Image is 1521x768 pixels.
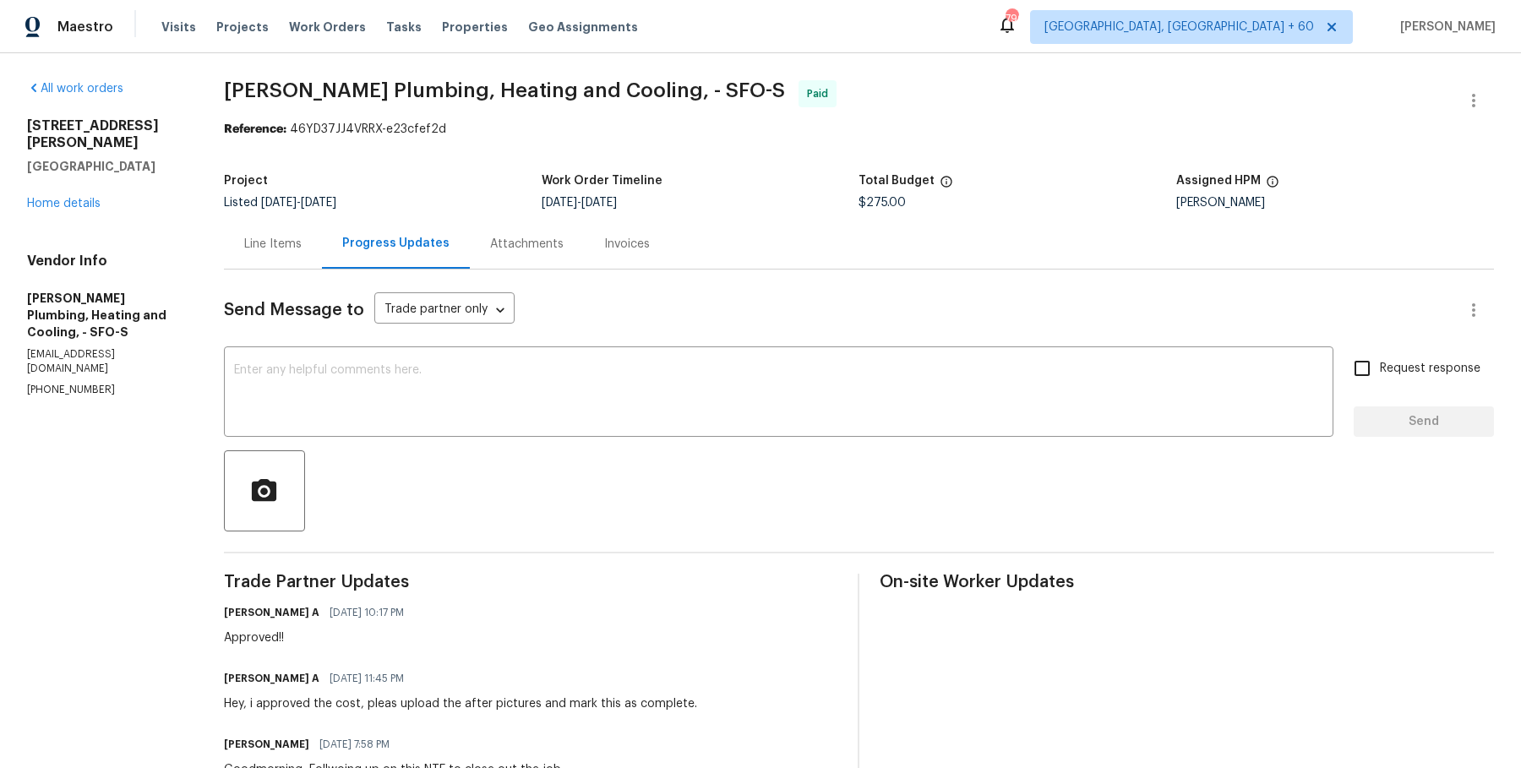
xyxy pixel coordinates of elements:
h5: Assigned HPM [1176,175,1261,187]
h5: Project [224,175,268,187]
span: [DATE] 11:45 PM [330,670,404,687]
span: [PERSON_NAME] Plumbing, Heating and Cooling, - SFO-S [224,80,785,101]
div: Progress Updates [342,235,450,252]
div: Line Items [244,236,302,253]
span: Paid [807,85,835,102]
span: [DATE] 7:58 PM [319,736,390,753]
span: [DATE] 10:17 PM [330,604,404,621]
a: Home details [27,198,101,210]
span: Projects [216,19,269,35]
span: Maestro [57,19,113,35]
h4: Vendor Info [27,253,183,270]
span: The hpm assigned to this work order. [1266,175,1279,197]
h6: [PERSON_NAME] [224,736,309,753]
h6: [PERSON_NAME] A [224,670,319,687]
div: 790 [1006,10,1017,27]
div: [PERSON_NAME] [1176,197,1494,209]
span: [DATE] [542,197,577,209]
h2: [STREET_ADDRESS][PERSON_NAME] [27,117,183,151]
span: [GEOGRAPHIC_DATA], [GEOGRAPHIC_DATA] + 60 [1044,19,1314,35]
div: Trade partner only [374,297,515,324]
span: $275.00 [859,197,906,209]
p: [EMAIL_ADDRESS][DOMAIN_NAME] [27,347,183,376]
span: Properties [442,19,508,35]
span: On-site Worker Updates [880,574,1494,591]
h5: Total Budget [859,175,935,187]
div: Attachments [490,236,564,253]
span: - [261,197,336,209]
span: [DATE] [581,197,617,209]
p: [PHONE_NUMBER] [27,383,183,397]
h5: [PERSON_NAME] Plumbing, Heating and Cooling, - SFO-S [27,290,183,340]
h5: Work Order Timeline [542,175,662,187]
span: Visits [161,19,196,35]
div: Hey, i approved the cost, pleas upload the after pictures and mark this as complete. [224,695,697,712]
span: [DATE] [301,197,336,209]
h6: [PERSON_NAME] A [224,604,319,621]
h5: [GEOGRAPHIC_DATA] [27,158,183,175]
span: Listed [224,197,336,209]
span: The total cost of line items that have been proposed by Opendoor. This sum includes line items th... [940,175,953,197]
span: [DATE] [261,197,297,209]
span: [PERSON_NAME] [1393,19,1496,35]
span: Geo Assignments [528,19,638,35]
span: Request response [1380,360,1480,378]
span: - [542,197,617,209]
span: Tasks [386,21,422,33]
div: Approved!! [224,629,414,646]
a: All work orders [27,83,123,95]
div: Invoices [604,236,650,253]
span: Work Orders [289,19,366,35]
span: Trade Partner Updates [224,574,838,591]
span: Send Message to [224,302,364,319]
b: Reference: [224,123,286,135]
div: 46YD37JJ4VRRX-e23cfef2d [224,121,1494,138]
